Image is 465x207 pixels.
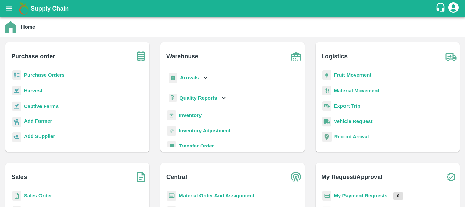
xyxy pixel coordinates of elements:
[169,73,177,83] img: whArrival
[288,48,305,65] img: warehouse
[132,48,149,65] img: purchase
[321,172,382,182] b: My Request/Approval
[322,86,331,96] img: material
[12,101,21,112] img: harvest
[24,118,52,124] b: Add Farmer
[24,104,59,109] a: Captive Farms
[167,70,209,86] div: Arrivals
[169,94,177,102] img: qualityReport
[435,2,447,15] div: customer-support
[334,72,372,78] a: Fruit Movement
[24,193,52,198] a: Sales Order
[132,168,149,186] img: soSales
[334,193,388,198] a: My Payment Requests
[167,191,176,201] img: centralMaterial
[12,51,55,61] b: Purchase order
[12,70,21,80] img: reciept
[1,1,17,16] button: open drawer
[12,132,21,142] img: supplier
[321,51,348,61] b: Logistics
[334,88,380,93] a: Material Movement
[31,4,435,13] a: Supply Chain
[167,110,176,120] img: whInventory
[12,172,27,182] b: Sales
[167,141,176,151] img: whTransfer
[322,132,332,142] img: recordArrival
[24,133,55,142] a: Add Supplier
[24,88,42,93] a: Harvest
[12,86,21,96] img: harvest
[334,119,373,124] a: Vehicle Request
[24,134,55,139] b: Add Supplier
[447,1,460,16] div: account of current user
[12,117,21,127] img: farmer
[31,5,69,12] b: Supply Chain
[166,51,198,61] b: Warehouse
[443,168,460,186] img: check
[334,134,369,139] a: Record Arrival
[21,24,35,30] b: Home
[179,193,254,198] a: Material Order And Assignment
[179,143,214,149] a: Transfer Order
[179,128,230,133] a: Inventory Adjustment
[24,72,65,78] a: Purchase Orders
[167,91,227,105] div: Quality Reports
[322,191,331,201] img: payment
[180,75,199,80] b: Arrivals
[24,117,52,127] a: Add Farmer
[334,103,360,109] a: Export Trip
[393,192,403,200] p: 0
[12,191,21,201] img: sales
[288,168,305,186] img: central
[5,21,16,33] img: home
[322,101,331,111] img: delivery
[179,113,202,118] a: Inventory
[167,126,176,136] img: inventory
[443,48,460,65] img: truck
[17,2,31,15] img: logo
[166,172,187,182] b: Central
[322,70,331,80] img: fruit
[322,117,331,127] img: vehicle
[179,95,217,101] b: Quality Reports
